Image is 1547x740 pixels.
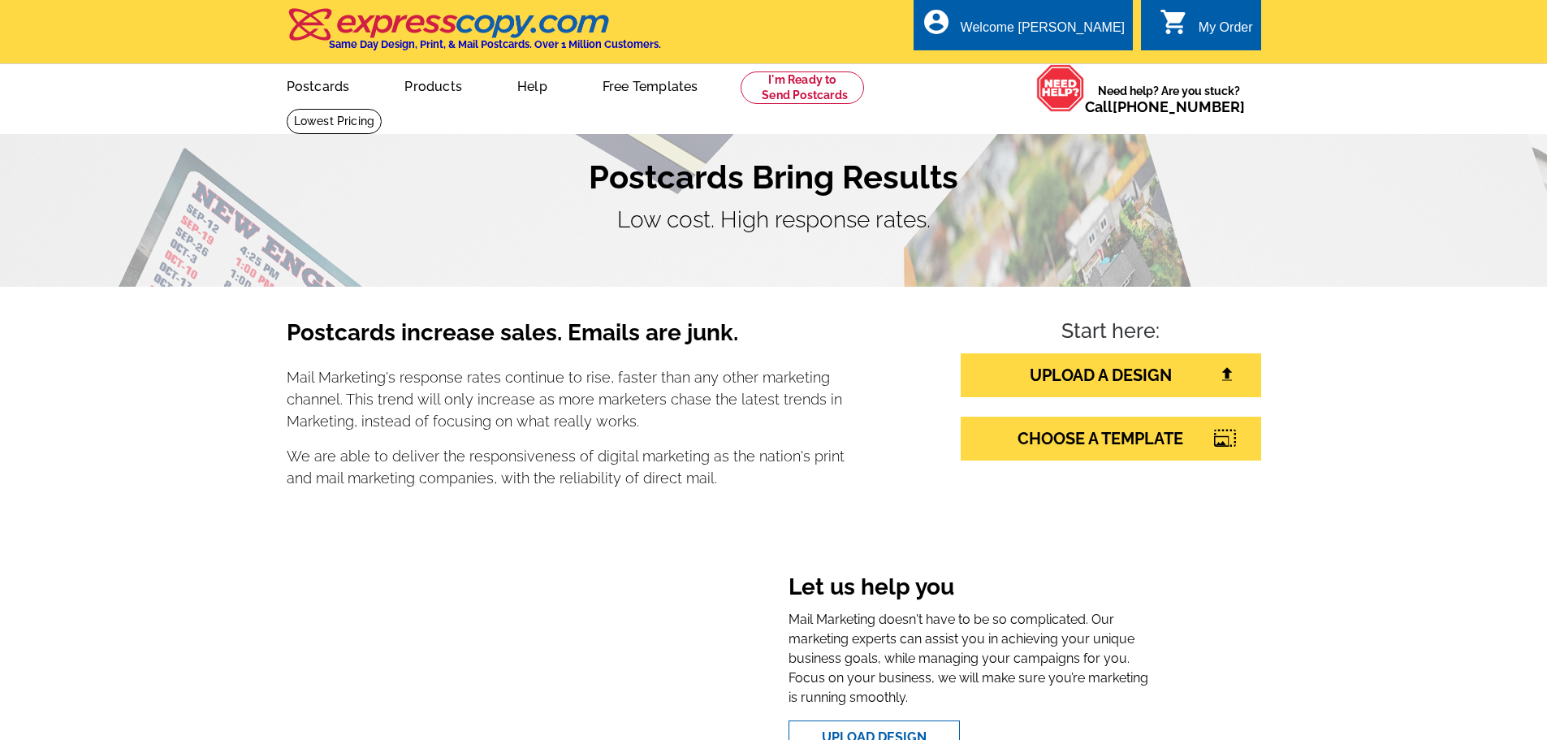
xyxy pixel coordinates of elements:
[287,319,845,360] h3: Postcards increase sales. Emails are junk.
[961,319,1261,347] h4: Start here:
[287,366,845,432] p: Mail Marketing's response rates continue to rise, faster than any other marketing channel. This t...
[789,610,1152,708] p: Mail Marketing doesn't have to be so complicated. Our marketing experts can assist you in achievi...
[287,158,1261,197] h1: Postcards Bring Results
[789,573,1152,604] h3: Let us help you
[287,203,1261,237] p: Low cost. High response rates.
[922,7,951,37] i: account_circle
[261,66,376,104] a: Postcards
[1160,18,1253,38] a: shopping_cart My Order
[1160,7,1189,37] i: shopping_cart
[378,66,488,104] a: Products
[1085,98,1245,115] span: Call
[1036,64,1085,112] img: help
[961,20,1125,43] div: Welcome [PERSON_NAME]
[287,19,661,50] a: Same Day Design, Print, & Mail Postcards. Over 1 Million Customers.
[577,66,724,104] a: Free Templates
[491,66,573,104] a: Help
[1113,98,1245,115] a: [PHONE_NUMBER]
[287,445,845,489] p: We are able to deliver the responsiveness of digital marketing as the nation's print and mail mar...
[961,353,1261,397] a: UPLOAD A DESIGN
[1085,83,1253,115] span: Need help? Are you stuck?
[1199,20,1253,43] div: My Order
[961,417,1261,461] a: CHOOSE A TEMPLATE
[329,38,661,50] h4: Same Day Design, Print, & Mail Postcards. Over 1 Million Customers.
